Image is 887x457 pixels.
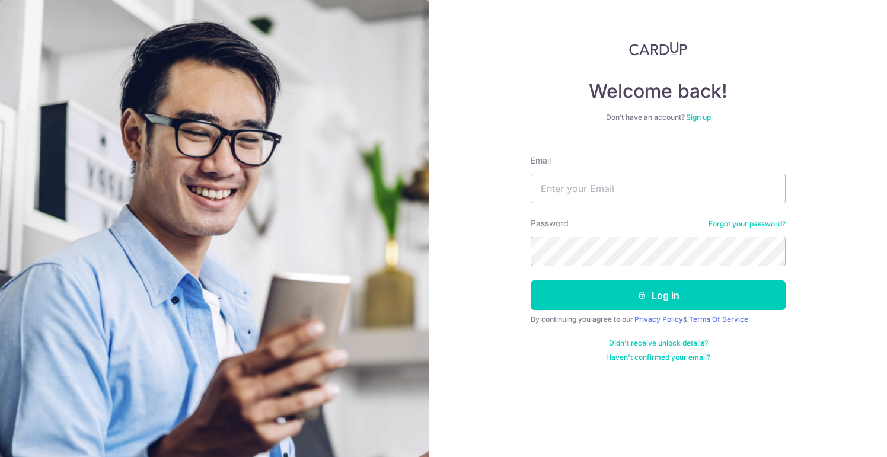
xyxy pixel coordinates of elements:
[531,155,551,167] label: Email
[531,113,786,122] div: Don’t have an account?
[689,315,748,324] a: Terms Of Service
[634,315,683,324] a: Privacy Policy
[629,41,687,56] img: CardUp Logo
[531,174,786,203] input: Enter your Email
[531,218,569,229] label: Password
[686,113,711,122] a: Sign up
[709,219,786,229] a: Forgot your password?
[531,315,786,324] div: By continuing you agree to our &
[531,79,786,103] h4: Welcome back!
[606,353,710,362] a: Haven't confirmed your email?
[609,338,708,348] a: Didn't receive unlock details?
[531,280,786,310] button: Log in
